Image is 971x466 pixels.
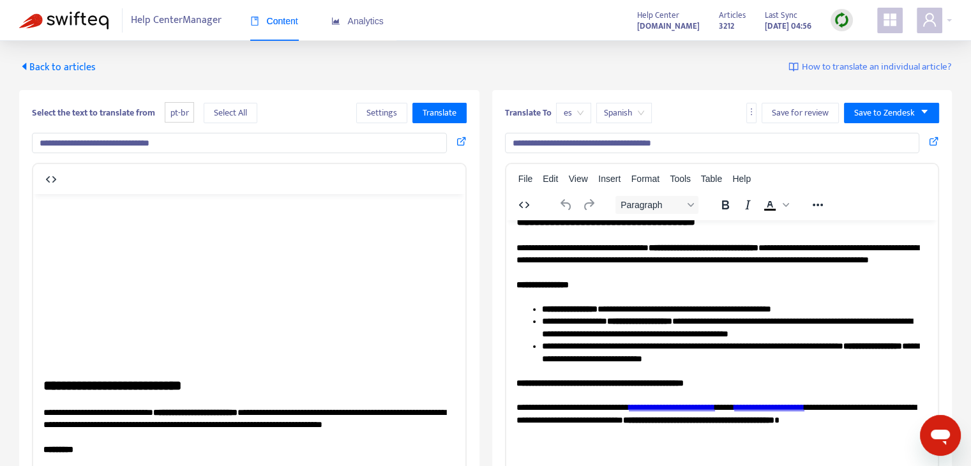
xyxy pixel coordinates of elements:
[670,174,691,184] span: Tools
[165,102,194,123] span: pt-br
[250,17,259,26] span: book
[505,105,552,120] b: Translate To
[854,106,915,120] span: Save to Zendesk
[19,61,29,71] span: caret-left
[412,103,467,123] button: Translate
[555,196,577,214] button: Undo
[131,8,222,33] span: Help Center Manager
[807,196,829,214] button: Reveal or hide additional toolbar items
[747,107,756,116] span: more
[788,62,799,72] img: image-link
[578,196,599,214] button: Redo
[19,59,96,76] span: Back to articles
[621,200,683,210] span: Paragraph
[331,16,384,26] span: Analytics
[922,12,937,27] span: user
[920,415,961,456] iframe: Botón para iniciar la ventana de mensajería
[366,106,397,120] span: Settings
[637,8,679,22] span: Help Center
[32,105,155,120] b: Select the text to translate from
[737,196,758,214] button: Italic
[759,196,791,214] div: Text color Black
[719,8,746,22] span: Articles
[719,19,734,33] strong: 3212
[615,196,698,214] button: Block Paragraph
[543,174,558,184] span: Edit
[844,103,939,123] button: Save to Zendeskcaret-down
[331,17,340,26] span: area-chart
[714,196,736,214] button: Bold
[564,103,583,123] span: es
[762,103,839,123] button: Save for review
[772,106,829,120] span: Save for review
[882,12,898,27] span: appstore
[598,174,621,184] span: Insert
[569,174,588,184] span: View
[732,174,751,184] span: Help
[423,106,456,120] span: Translate
[802,60,952,75] span: How to translate an individual article?
[788,60,952,75] a: How to translate an individual article?
[637,19,700,33] a: [DOMAIN_NAME]
[834,12,850,28] img: sync.dc5367851b00ba804db3.png
[631,174,659,184] span: Format
[19,11,109,29] img: Swifteq
[765,8,797,22] span: Last Sync
[518,174,533,184] span: File
[250,16,298,26] span: Content
[701,174,722,184] span: Table
[204,103,257,123] button: Select All
[214,106,247,120] span: Select All
[356,103,407,123] button: Settings
[920,107,929,116] span: caret-down
[765,19,811,33] strong: [DATE] 04:56
[746,103,756,123] button: more
[604,103,644,123] span: Spanish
